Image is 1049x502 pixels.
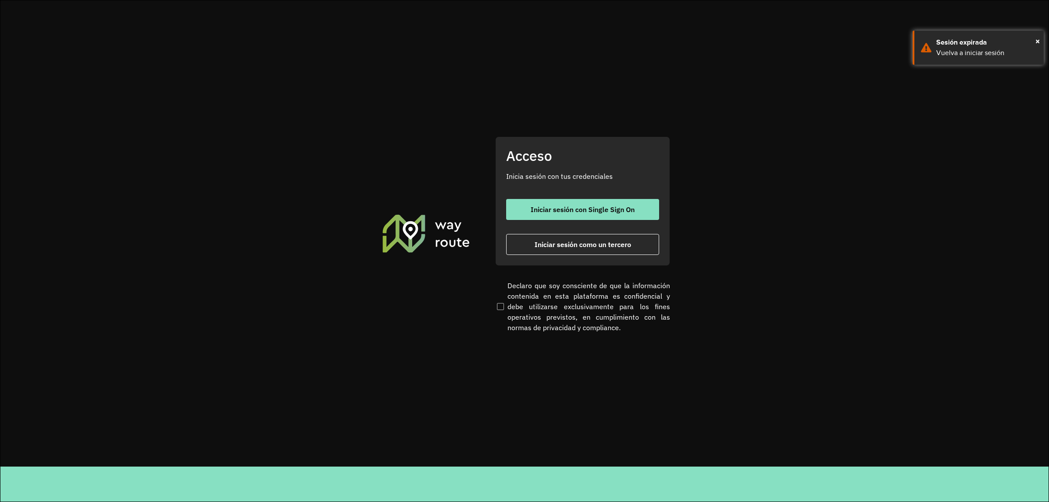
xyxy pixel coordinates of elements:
[531,206,635,213] span: Iniciar sesión con Single Sign On
[535,241,631,248] span: Iniciar sesión como un tercero
[381,213,471,254] img: Roteirizador AmbevTech
[506,147,659,164] h2: Acceso
[936,48,1037,58] div: Vuelva a iniciar sesión
[1035,35,1040,48] span: ×
[936,37,1037,48] div: Sesión expirada
[1035,35,1040,48] button: Close
[506,234,659,255] button: button
[506,171,659,181] p: Inicia sesión con tus credenciales
[495,280,670,333] label: Declaro que soy consciente de que la información contenida en esta plataforma es confidencial y d...
[506,199,659,220] button: button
